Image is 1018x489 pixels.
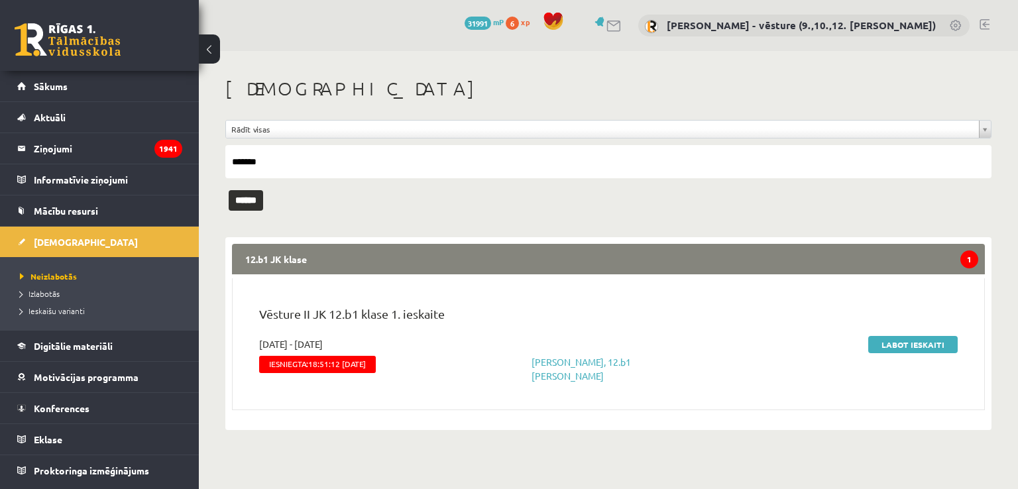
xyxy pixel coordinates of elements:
[532,356,631,382] a: [PERSON_NAME], 12.b1 [PERSON_NAME]
[17,455,182,486] a: Proktoringa izmēģinājums
[667,19,936,32] a: [PERSON_NAME] - vēsture (9.,10.,12. [PERSON_NAME])
[34,205,98,217] span: Mācību resursi
[34,340,113,352] span: Digitālie materiāli
[20,288,186,299] a: Izlabotās
[34,371,139,383] span: Motivācijas programma
[15,23,121,56] a: Rīgas 1. Tālmācības vidusskola
[34,236,138,248] span: [DEMOGRAPHIC_DATA]
[34,164,182,195] legend: Informatīvie ziņojumi
[17,331,182,361] a: Digitālie materiāli
[259,356,376,373] span: Iesniegta:
[506,17,536,27] a: 6 xp
[226,121,991,138] a: Rādīt visas
[465,17,504,27] a: 31991 mP
[20,305,85,316] span: Ieskaišu varianti
[17,102,182,133] a: Aktuāli
[17,133,182,164] a: Ziņojumi1941
[34,133,182,164] legend: Ziņojumi
[17,71,182,101] a: Sākums
[225,78,991,100] h1: [DEMOGRAPHIC_DATA]
[34,111,66,123] span: Aktuāli
[34,402,89,414] span: Konferences
[960,250,978,268] span: 1
[232,244,985,274] legend: 12.b1 JK klase
[34,464,149,476] span: Proktoringa izmēģinājums
[259,305,958,329] p: Vēsture II JK 12.b1 klase 1. ieskaite
[34,433,62,445] span: Eklase
[231,121,974,138] span: Rādīt visas
[20,305,186,317] a: Ieskaišu varianti
[20,271,77,282] span: Neizlabotās
[506,17,519,30] span: 6
[17,164,182,195] a: Informatīvie ziņojumi
[17,362,182,392] a: Motivācijas programma
[493,17,504,27] span: mP
[521,17,530,27] span: xp
[20,270,186,282] a: Neizlabotās
[17,424,182,455] a: Eklase
[645,20,658,33] img: Kristīna Kižlo - vēsture (9.,10.,12. klase)
[17,195,182,226] a: Mācību resursi
[868,336,958,353] a: Labot ieskaiti
[34,80,68,92] span: Sākums
[17,227,182,257] a: [DEMOGRAPHIC_DATA]
[259,337,323,351] span: [DATE] - [DATE]
[308,359,366,368] span: 18:51:12 [DATE]
[17,393,182,423] a: Konferences
[20,288,60,299] span: Izlabotās
[465,17,491,30] span: 31991
[154,140,182,158] i: 1941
